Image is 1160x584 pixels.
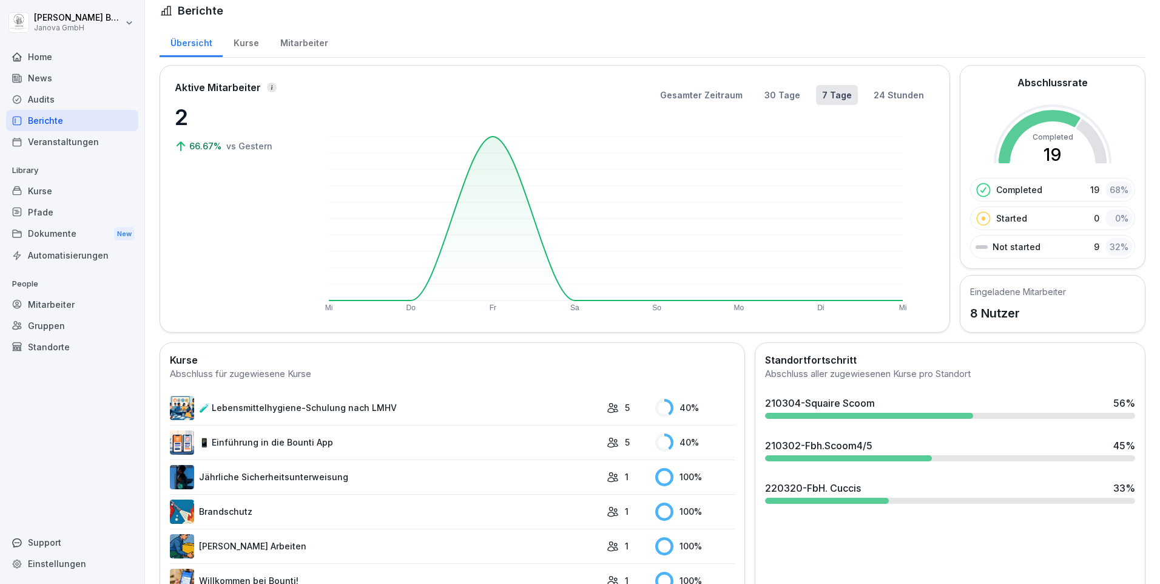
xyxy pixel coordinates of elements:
[170,465,601,489] a: Jährliche Sicherheitsunterweisung
[226,140,272,152] p: vs Gestern
[170,430,601,455] a: 📱 Einführung in die Bounti App
[170,353,735,367] h2: Kurse
[6,89,138,110] a: Audits
[34,24,123,32] p: Janova GmbH
[655,399,735,417] div: 40 %
[1094,240,1099,253] p: 9
[1113,396,1135,410] div: 56 %
[765,367,1135,381] div: Abschluss aller zugewiesenen Kurse pro Standort
[765,438,872,453] div: 210302-Fbh.Scoom4/5
[178,2,223,19] h1: Berichte
[993,240,1040,253] p: Not started
[6,202,138,223] a: Pfade
[970,304,1066,322] p: 8 Nutzer
[490,304,496,312] text: Fr
[6,553,138,574] a: Einstellungen
[1090,183,1099,196] p: 19
[6,245,138,266] a: Automatisierungen
[6,131,138,152] a: Veranstaltungen
[996,183,1042,196] p: Completed
[654,85,749,105] button: Gesamter Zeitraum
[160,26,223,57] a: Übersicht
[175,80,261,95] p: Aktive Mitarbeiter
[970,285,1066,298] h5: Eingeladene Mitarbeiter
[625,540,629,552] p: 1
[625,470,629,483] p: 1
[6,532,138,553] div: Support
[655,433,735,452] div: 40 %
[655,503,735,521] div: 100 %
[1105,181,1132,199] div: 68 %
[899,304,907,312] text: Mi
[765,353,1135,367] h2: Standortfortschritt
[406,304,416,312] text: Do
[6,161,138,180] p: Library
[655,537,735,555] div: 100 %
[6,336,138,358] a: Standorte
[175,101,296,134] p: 2
[817,304,824,312] text: Di
[114,227,135,241] div: New
[325,304,333,312] text: Mi
[189,140,224,152] p: 66.67%
[760,476,1140,509] a: 220320-FbH. Cuccis33%
[6,180,138,202] a: Kurse
[816,85,858,105] button: 7 Tage
[868,85,930,105] button: 24 Stunden
[269,26,339,57] a: Mitarbeiter
[170,500,601,524] a: Brandschutz
[6,274,138,294] p: People
[34,13,123,23] p: [PERSON_NAME] Baradei
[625,401,630,414] p: 5
[6,223,138,245] div: Dokumente
[170,534,194,559] img: ns5fm27uu5em6705ixom0yjt.png
[6,46,138,67] a: Home
[652,304,661,312] text: So
[170,367,735,381] div: Abschluss für zugewiesene Kurse
[1113,438,1135,453] div: 45 %
[996,212,1027,225] p: Started
[170,534,601,559] a: [PERSON_NAME] Arbeiten
[1113,481,1135,495] div: 33 %
[6,67,138,89] a: News
[223,26,269,57] a: Kurse
[6,294,138,315] a: Mitarbeiter
[1017,75,1088,90] h2: Abschlussrate
[170,396,601,420] a: 🧪 Lebensmittelhygiene-Schulung nach LMHV
[6,110,138,131] a: Berichte
[570,304,579,312] text: Sa
[655,468,735,486] div: 100 %
[1094,212,1099,225] p: 0
[1105,209,1132,227] div: 0 %
[760,391,1140,424] a: 210304-Squaire Scoom56%
[170,500,194,524] img: b0iy7e1gfawqjs4nezxuanzk.png
[1105,238,1132,256] div: 32 %
[170,430,194,455] img: mi2x1uq9fytfd6tyw03v56b3.png
[6,315,138,336] a: Gruppen
[6,223,138,245] a: DokumenteNew
[765,481,861,495] div: 220320-FbH. Cuccis
[625,436,630,449] p: 5
[758,85,806,105] button: 30 Tage
[760,433,1140,466] a: 210302-Fbh.Scoom4/545%
[170,396,194,420] img: h7jpezukfv8pwd1f3ia36uzh.png
[733,304,744,312] text: Mo
[170,465,194,489] img: lexopoti9mm3ayfs08g9aag0.png
[765,396,875,410] div: 210304-Squaire Scoom
[625,505,629,518] p: 1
